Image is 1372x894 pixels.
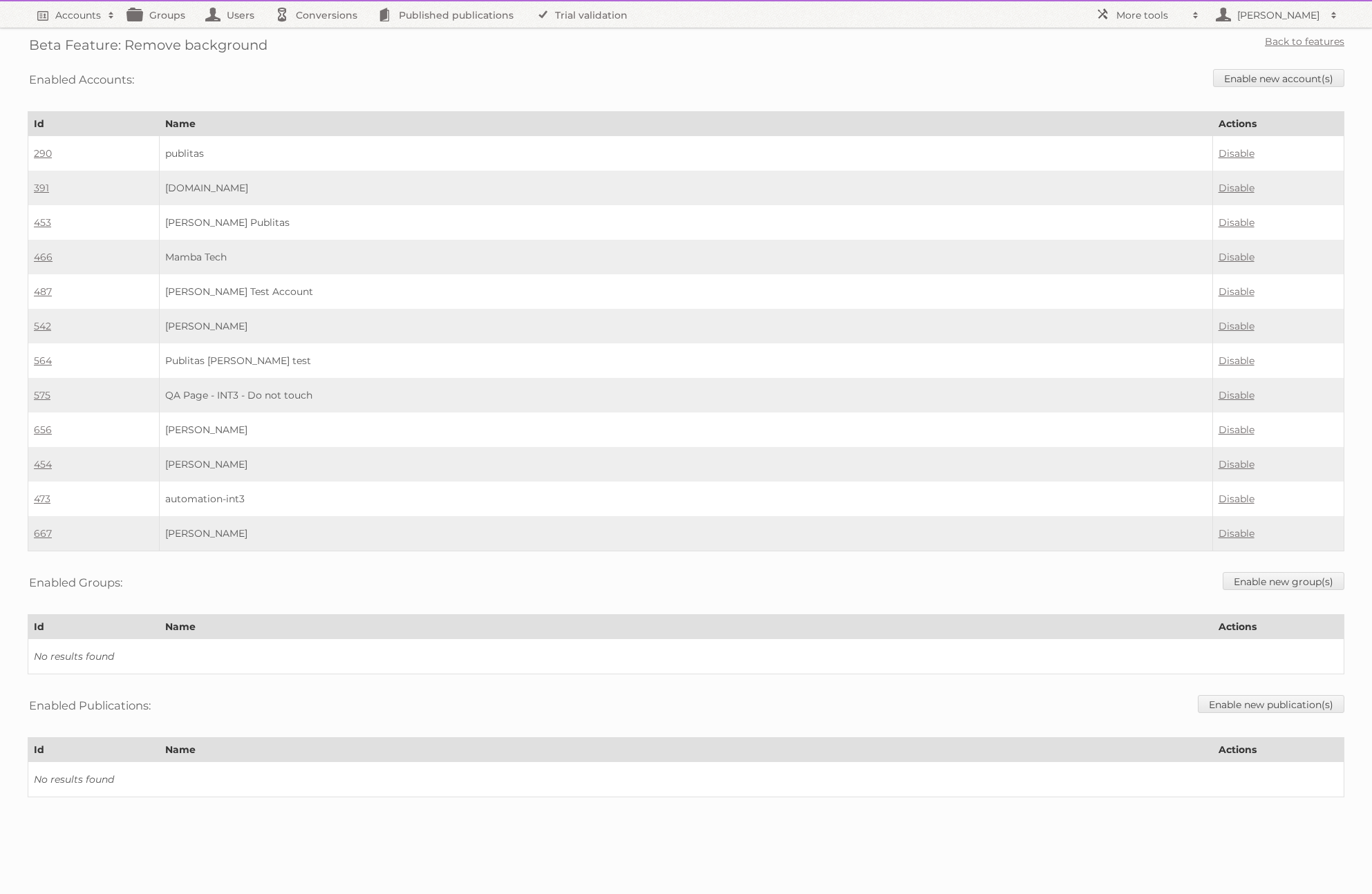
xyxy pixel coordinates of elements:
a: Disable [1219,527,1254,540]
td: automation-int3 [160,482,1212,516]
h2: Beta Feature: Remove background [29,35,267,55]
a: Disable [1219,458,1254,470]
a: Trial validation [527,1,641,28]
td: [PERSON_NAME] Publitas [160,205,1212,240]
a: Disable [1219,216,1254,229]
td: [PERSON_NAME] Test Account [160,274,1212,309]
a: More tools [1089,1,1206,28]
td: publitas [160,136,1212,171]
h2: [PERSON_NAME] [1234,8,1324,22]
a: Disable [1219,424,1254,436]
a: Back to features [1265,35,1344,48]
a: Disable [1219,354,1254,367]
i: No results found [34,773,114,786]
a: 466 [34,251,53,263]
a: 542 [34,320,51,332]
td: Mamba Tech [160,240,1212,274]
h3: Enabled Groups: [29,572,122,593]
th: Actions [1212,738,1344,762]
th: Id [28,738,160,762]
td: QA Page - INT3 - Do not touch [160,378,1212,412]
a: 391 [34,182,49,194]
a: Users [199,1,268,28]
a: Disable [1219,251,1254,263]
td: [PERSON_NAME] [160,412,1212,447]
th: Name [160,112,1212,136]
a: 473 [34,493,50,505]
td: [PERSON_NAME] [160,309,1212,343]
a: Disable [1219,147,1254,160]
a: Published publications [371,1,527,28]
th: Name [160,738,1212,762]
td: Publitas [PERSON_NAME] test [160,343,1212,378]
a: 667 [34,527,52,540]
a: Disable [1219,389,1254,401]
a: 290 [34,147,52,160]
a: Disable [1219,182,1254,194]
a: [PERSON_NAME] [1206,1,1344,28]
td: [PERSON_NAME] [160,447,1212,482]
th: Id [28,112,160,136]
a: Enable new publication(s) [1198,695,1344,713]
th: Id [28,615,160,639]
th: Actions [1212,112,1344,136]
a: 575 [34,389,50,401]
a: 487 [34,285,52,298]
h3: Enabled Accounts: [29,69,134,90]
h2: More tools [1116,8,1185,22]
a: 564 [34,354,52,367]
i: No results found [34,650,114,663]
th: Name [160,615,1212,639]
a: Disable [1219,285,1254,298]
a: Enable new group(s) [1223,572,1344,590]
a: Conversions [268,1,371,28]
a: Disable [1219,493,1254,505]
a: Disable [1219,320,1254,332]
a: Groups [122,1,199,28]
a: 454 [34,458,52,470]
h2: Accounts [55,8,101,22]
a: Enable new account(s) [1213,69,1344,87]
td: [DOMAIN_NAME] [160,171,1212,205]
h3: Enabled Publications: [29,695,151,716]
td: [PERSON_NAME] [160,516,1212,551]
a: 453 [34,216,51,229]
a: 656 [34,424,52,436]
th: Actions [1212,615,1344,639]
a: Accounts [28,1,122,28]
